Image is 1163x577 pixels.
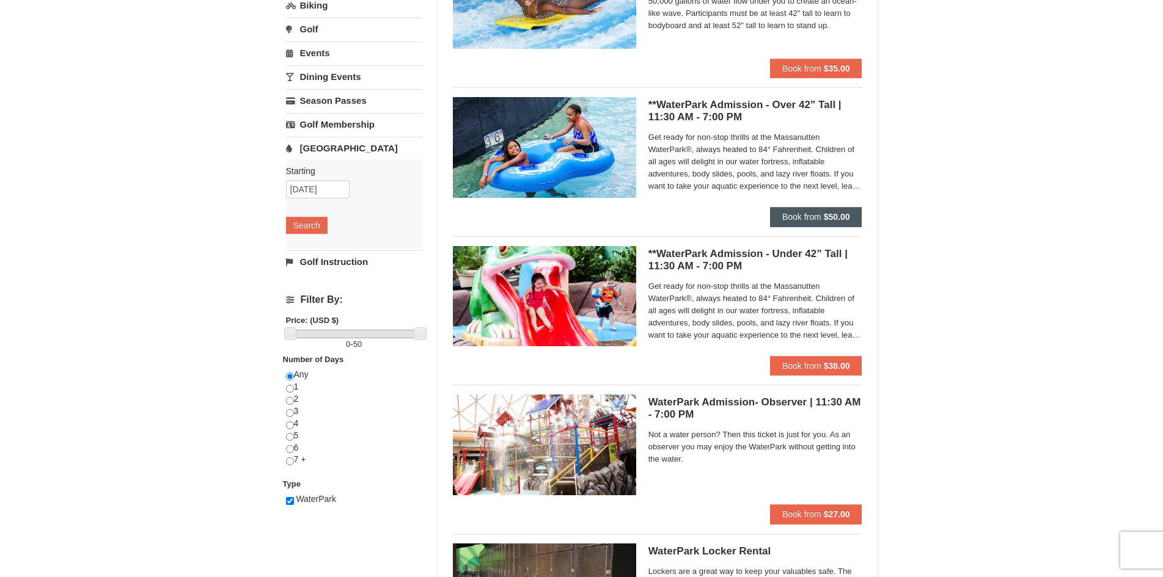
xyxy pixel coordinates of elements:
[286,42,422,64] a: Events
[453,246,636,346] img: 6619917-732-e1c471e4.jpg
[770,356,862,376] button: Book from $38.00
[782,361,821,371] span: Book from
[353,339,362,349] span: 50
[286,316,339,325] strong: Price: (USD $)
[824,361,850,371] strong: $38.00
[286,113,422,136] a: Golf Membership
[286,369,422,478] div: Any 1 2 3 4 5 6 7 +
[824,509,850,519] strong: $27.00
[286,137,422,159] a: [GEOGRAPHIC_DATA]
[648,280,862,341] span: Get ready for non-stop thrills at the Massanutten WaterPark®, always heated to 84° Fahrenheit. Ch...
[283,355,344,364] strong: Number of Days
[453,394,636,495] img: 6619917-1522-bd7b88d9.jpg
[770,504,862,524] button: Book from $27.00
[648,396,862,421] h5: WaterPark Admission- Observer | 11:30 AM - 7:00 PM
[346,339,350,349] span: 0
[453,97,636,197] img: 6619917-720-80b70c28.jpg
[648,545,862,557] h5: WaterPark Locker Rental
[286,65,422,88] a: Dining Events
[824,64,850,73] strong: $35.00
[782,509,821,519] span: Book from
[770,59,862,78] button: Book from $35.00
[782,64,821,73] span: Book from
[770,207,862,227] button: Book from $50.00
[296,494,336,504] span: WaterPark
[648,99,862,123] h5: **WaterPark Admission - Over 42” Tall | 11:30 AM - 7:00 PM
[286,89,422,112] a: Season Passes
[648,429,862,465] span: Not a water person? Then this ticket is just for you. As an observer you may enjoy the WaterPark ...
[286,18,422,40] a: Golf
[648,131,862,192] span: Get ready for non-stop thrills at the Massanutten WaterPark®, always heated to 84° Fahrenheit. Ch...
[782,212,821,222] span: Book from
[286,338,422,350] label: -
[286,217,328,234] button: Search
[283,479,301,488] strong: Type
[286,165,413,177] label: Starting
[286,250,422,273] a: Golf Instruction
[824,212,850,222] strong: $50.00
[648,248,862,272] h5: **WaterPark Admission - Under 42” Tall | 11:30 AM - 7:00 PM
[286,294,422,305] h4: Filter By:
